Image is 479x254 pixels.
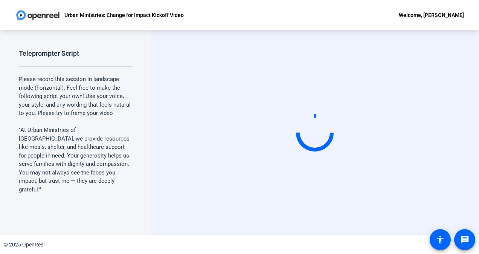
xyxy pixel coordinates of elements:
[64,11,184,20] p: Urban Ministries: Change for Impact Kickoff Video
[19,126,132,194] p: "At Urban Ministries of [GEOGRAPHIC_DATA], we provide resources like meals, shelter, and healthca...
[19,75,132,118] p: Please record this session in landscape mode (horizontal). Feel free to make the following script...
[436,235,445,244] mat-icon: accessibility
[460,235,469,244] mat-icon: message
[399,11,464,20] div: Welcome, [PERSON_NAME]
[15,8,61,23] img: OpenReel logo
[4,241,44,249] div: © 2025 OpenReel
[19,49,79,58] div: Teleprompter Script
